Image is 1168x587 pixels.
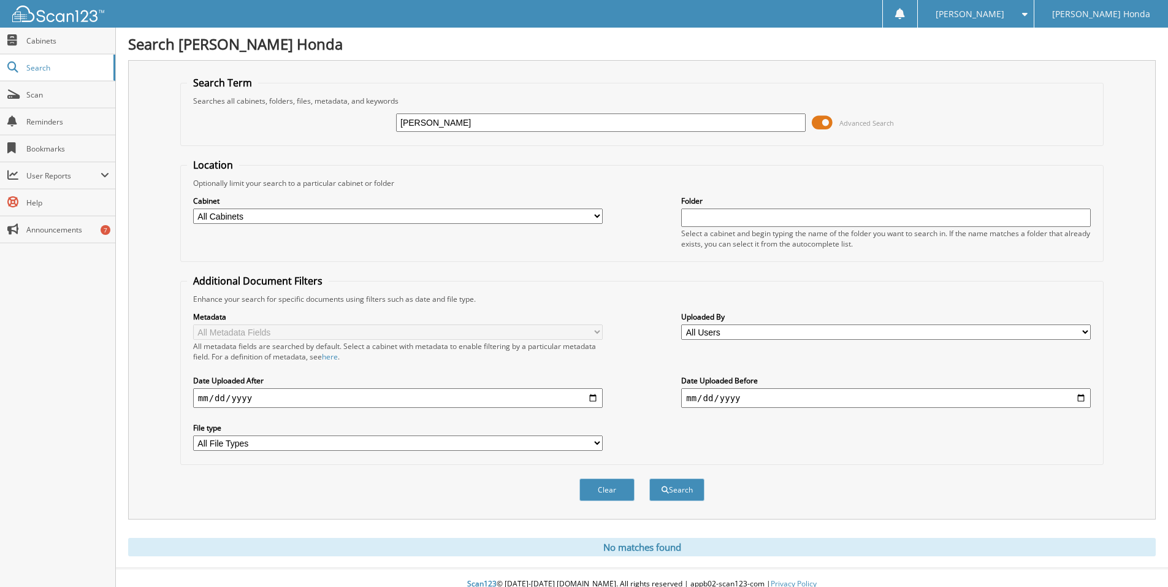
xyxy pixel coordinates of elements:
[193,312,603,322] label: Metadata
[187,76,258,90] legend: Search Term
[681,375,1091,386] label: Date Uploaded Before
[1052,10,1150,18] span: [PERSON_NAME] Honda
[322,351,338,362] a: here
[187,158,239,172] legend: Location
[12,6,104,22] img: scan123-logo-white.svg
[936,10,1004,18] span: [PERSON_NAME]
[193,375,603,386] label: Date Uploaded After
[187,178,1097,188] div: Optionally limit your search to a particular cabinet or folder
[26,224,109,235] span: Announcements
[187,274,329,288] legend: Additional Document Filters
[128,538,1156,556] div: No matches found
[187,294,1097,304] div: Enhance your search for specific documents using filters such as date and file type.
[101,225,110,235] div: 7
[193,196,603,206] label: Cabinet
[193,423,603,433] label: File type
[681,312,1091,322] label: Uploaded By
[26,63,107,73] span: Search
[26,198,109,208] span: Help
[193,341,603,362] div: All metadata fields are searched by default. Select a cabinet with metadata to enable filtering b...
[579,478,635,501] button: Clear
[26,36,109,46] span: Cabinets
[26,144,109,154] span: Bookmarks
[839,118,894,128] span: Advanced Search
[26,117,109,127] span: Reminders
[681,388,1091,408] input: end
[128,34,1156,54] h1: Search [PERSON_NAME] Honda
[681,228,1091,249] div: Select a cabinet and begin typing the name of the folder you want to search in. If the name match...
[649,478,704,501] button: Search
[681,196,1091,206] label: Folder
[26,90,109,100] span: Scan
[193,388,603,408] input: start
[187,96,1097,106] div: Searches all cabinets, folders, files, metadata, and keywords
[26,171,101,181] span: User Reports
